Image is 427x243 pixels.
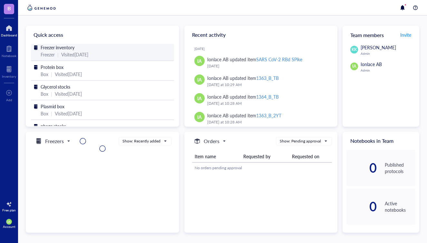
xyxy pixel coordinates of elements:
div: Account [3,225,15,228]
div: [DATE] at 10:29 AM [207,82,327,88]
div: Admin [361,68,415,72]
a: IAIonlace AB updated itemSARS CoV-2 RBd SPike[DATE] [189,53,333,72]
div: [DATE] [194,47,333,51]
a: IAIonlace AB updated item1363_B_2YT[DATE] at 10:28 AM [189,109,333,128]
div: | [57,51,59,58]
div: | [51,110,52,117]
a: Notebook [2,44,16,58]
div: Show: Pending approval [280,138,321,144]
div: | [51,71,52,78]
a: Inventory [2,64,16,78]
div: Freezer [41,51,55,58]
div: Box [41,71,48,78]
span: Ionlace AB [361,61,382,67]
span: IA [352,63,356,69]
div: Ionlace AB updated item [207,74,279,82]
div: 1363_B_TB [256,75,279,81]
img: genemod-logo [26,4,57,12]
div: Inventory [2,74,16,78]
span: Invite [400,32,411,38]
div: Add [6,98,12,102]
div: Box [41,90,48,97]
th: Item name [192,151,241,162]
span: Plasmid box [41,103,64,110]
div: Visited [DATE] [55,90,82,97]
div: 1364_B_TB [256,93,279,100]
div: [DATE] [207,63,327,69]
div: Visited [DATE] [55,110,82,117]
div: | [51,90,52,97]
div: Notebook [2,54,16,58]
span: IA [197,76,202,83]
div: Published protocols [385,161,415,174]
span: IA [197,95,202,102]
div: Ionlace AB updated item [207,56,302,63]
div: Recent activity [184,26,338,44]
a: IAIonlace AB updated item1364_B_TB[DATE] at 10:28 AM [189,91,333,109]
span: Freezer inventory [41,44,74,51]
span: IA [7,220,11,224]
div: Visited [DATE] [61,51,88,58]
span: phage stocks [41,123,66,129]
div: SARS CoV-2 RBd SPike [256,56,302,63]
th: Requested on [289,151,332,162]
div: Quick access [26,26,179,44]
div: No orders pending approval [195,165,330,171]
h5: Orders [204,137,219,145]
span: Glycerol stocks [41,83,70,90]
div: Box [41,110,48,117]
a: IAIonlace AB updated item1363_B_TB[DATE] at 10:29 AM [189,72,333,91]
span: Protein box [41,64,63,70]
div: 0 [346,163,377,173]
div: Ionlace AB updated item [207,112,281,119]
div: Notebooks in Team [343,132,419,150]
h5: Freezers [45,137,64,145]
div: Team members [343,26,419,44]
span: KK [352,47,357,53]
a: Dashboard [1,23,17,37]
span: IA [197,57,202,64]
div: 0 [346,201,377,212]
div: Visited [DATE] [55,71,82,78]
div: Ionlace AB updated item [207,93,279,100]
th: Requested by [241,151,289,162]
div: Free plan [2,208,16,212]
div: Dashboard [1,33,17,37]
div: Active notebooks [385,200,415,213]
span: [PERSON_NAME] [361,44,396,51]
div: Show: Recently added [122,138,160,144]
div: [DATE] at 10:28 AM [207,100,327,107]
div: 1363_B_2YT [256,112,281,119]
span: B [7,4,11,12]
button: Invite [400,30,412,40]
div: Admin [361,52,415,55]
span: IA [197,113,202,121]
